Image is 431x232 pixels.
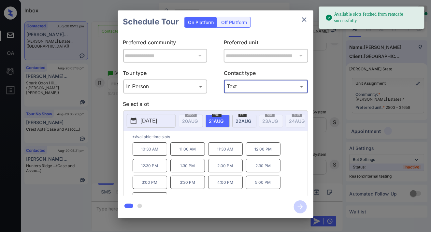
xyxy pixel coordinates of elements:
[232,115,256,127] div: date-select
[127,114,176,128] button: [DATE]
[238,113,247,117] span: fri
[133,159,167,172] p: 12:30 PM
[325,8,419,27] div: Available slots fetched from rentcafe successfully
[209,118,224,124] span: 21 AUG
[170,142,205,156] p: 11:00 AM
[208,176,243,189] p: 4:00 PM
[290,198,311,215] button: btn-next
[206,115,230,127] div: date-select
[236,118,251,124] span: 22 AUG
[246,142,280,156] p: 12:00 PM
[133,176,167,189] p: 3:00 PM
[141,117,157,125] p: [DATE]
[170,176,205,189] p: 3:30 PM
[133,142,167,156] p: 10:30 AM
[218,17,251,27] div: Off Platform
[133,131,308,142] p: *Available time slots
[133,192,167,206] p: 5:30 PM
[246,159,280,172] p: 2:30 PM
[208,159,243,172] p: 2:00 PM
[224,38,308,49] p: Preferred unit
[123,100,308,110] p: Select slot
[224,69,308,80] p: Contact type
[123,38,208,49] p: Preferred community
[298,13,311,26] button: close
[212,113,222,117] span: thu
[118,10,184,33] h2: Schedule Tour
[170,159,205,172] p: 1:30 PM
[125,81,206,92] div: In Person
[246,176,280,189] p: 5:00 PM
[208,142,243,156] p: 11:30 AM
[123,69,208,80] p: Tour type
[185,17,217,27] div: On Platform
[225,81,307,92] div: Text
